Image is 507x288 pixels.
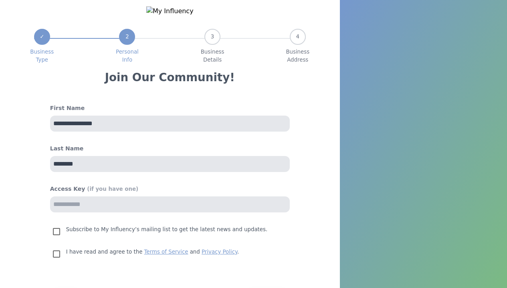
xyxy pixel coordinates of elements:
p: Subscribe to My Influency’s mailing list to get the latest news and updates. [66,225,267,234]
div: 3 [204,29,220,45]
span: Business Address [286,48,309,64]
h3: Join Our Community! [105,70,235,85]
span: Personal Info [116,48,139,64]
span: Business Type [30,48,54,64]
div: 2 [119,29,135,45]
div: ✓ [34,29,50,45]
h4: First Name [50,104,290,112]
div: 4 [290,29,306,45]
span: (if you have one) [87,186,138,192]
img: My Influency [146,6,194,16]
p: I have read and agree to the and . [66,248,239,256]
a: Terms of Service [144,249,188,255]
h4: Access Key [50,185,290,193]
h4: Last Name [50,144,290,153]
span: Business Details [201,48,224,64]
a: Privacy Policy [202,249,237,255]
